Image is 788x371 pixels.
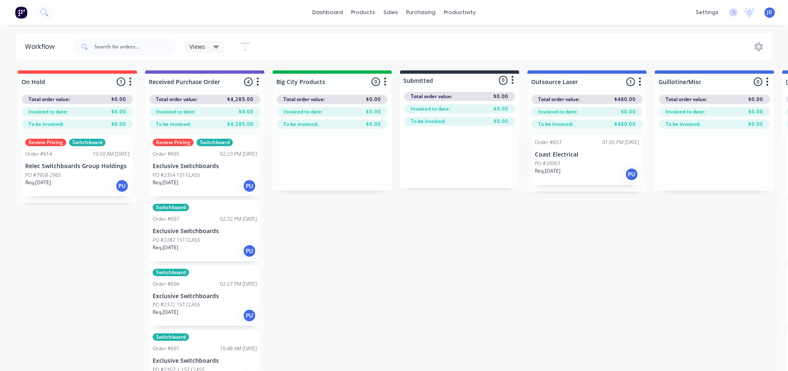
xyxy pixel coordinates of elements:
[25,42,59,52] div: Workflow
[220,345,257,352] div: 10:48 AM [DATE]
[402,6,440,19] div: purchasing
[379,6,402,19] div: sales
[748,96,763,103] span: $0.00
[153,280,180,288] div: Order #696
[29,108,68,116] span: Invoiced to date:
[366,108,381,116] span: $0.00
[153,345,180,352] div: Order #691
[153,228,257,235] p: Exclusive Switchboards
[748,120,763,128] span: $0.00
[153,163,257,170] p: Exclusive Switchboards
[411,93,452,100] span: Total order value:
[538,108,577,116] span: Invoiced to date:
[538,96,580,103] span: Total order value:
[153,333,189,341] div: Switchboard
[283,108,323,116] span: Invoiced to date:
[538,120,573,128] span: To be invoiced:
[115,179,129,193] div: PU
[153,236,200,244] p: PO #2287 1ST CLASS
[156,120,191,128] span: To be invoiced:
[535,160,560,167] p: PO #20907
[625,168,638,181] div: PU
[153,308,178,316] p: Req. [DATE]
[767,9,772,16] span: JD
[614,96,636,103] span: $480.00
[149,200,260,261] div: SwitchboardOrder #69702:32 PM [DATE]Exclusive SwitchboardsPO #2287 1ST CLASSReq.[DATE]PU
[239,108,254,116] span: $0.00
[29,96,70,103] span: Total order value:
[153,293,257,300] p: Exclusive Switchboards
[493,93,508,100] span: $0.00
[366,120,381,128] span: $0.00
[111,108,126,116] span: $0.00
[111,120,126,128] span: $0.00
[621,108,636,116] span: $0.00
[153,179,178,186] p: Req. [DATE]
[347,6,379,19] div: products
[748,108,763,116] span: $0.00
[243,244,256,258] div: PU
[692,6,723,19] div: settings
[93,150,129,158] div: 10:50 AM [DATE]
[153,269,189,276] div: Switchboard
[535,151,639,158] p: Coast Electrical
[111,96,126,103] span: $0.00
[243,309,256,322] div: PU
[153,171,200,179] p: PO #2354 1ST CLASS
[602,139,639,146] div: 01:05 PM [DATE]
[440,6,480,19] div: productivity
[666,96,707,103] span: Total order value:
[153,244,178,251] p: Req. [DATE]
[411,118,445,125] span: To be invoiced:
[22,135,133,196] div: Review PricingSwitchboardOrder #61410:50 AM [DATE]Relec Switchboards Group HoldingsPO #7958-2965R...
[666,120,700,128] span: To be invoiced:
[153,357,257,364] p: Exclusive Switchboards
[25,163,129,170] p: Relec Switchboards Group Holdings
[153,150,180,158] div: Order #695
[283,96,325,103] span: Total order value:
[535,139,562,146] div: Order #657
[15,6,27,19] img: Factory
[493,118,508,125] span: $0.00
[243,179,256,193] div: PU
[220,280,257,288] div: 02:27 PM [DATE]
[220,150,257,158] div: 02:23 PM [DATE]
[366,96,381,103] span: $0.00
[149,265,260,326] div: SwitchboardOrder #69602:27 PM [DATE]Exclusive SwitchboardsPO #2372 1ST CLASSReq.[DATE]PU
[25,150,52,158] div: Order #614
[153,204,189,211] div: Switchboard
[94,39,176,55] input: Search for orders...
[69,139,105,146] div: Switchboard
[614,120,636,128] span: $480.00
[283,120,318,128] span: To be invoiced:
[153,301,200,308] p: PO #2372 1ST CLASS
[411,105,450,113] span: Invoiced to date:
[666,108,705,116] span: Invoiced to date:
[156,96,197,103] span: Total order value:
[149,135,260,196] div: Review PricingSwitchboardOrder #69502:23 PM [DATE]Exclusive SwitchboardsPO #2354 1ST CLASSReq.[DA...
[220,215,257,223] div: 02:32 PM [DATE]
[308,6,347,19] a: dashboard
[25,171,61,179] p: PO #7958-2965
[153,139,194,146] div: Review Pricing
[535,167,560,175] p: Req. [DATE]
[227,120,254,128] span: $4,285.00
[25,179,51,186] p: Req. [DATE]
[227,96,254,103] span: $4,285.00
[29,120,63,128] span: To be invoiced:
[189,42,205,51] span: Views
[493,105,508,113] span: $0.00
[156,108,195,116] span: Invoiced to date:
[153,215,180,223] div: Order #697
[25,139,66,146] div: Review Pricing
[196,139,233,146] div: Switchboard
[532,135,642,185] div: Order #65701:05 PM [DATE]Coast ElectricalPO #20907Req.[DATE]PU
